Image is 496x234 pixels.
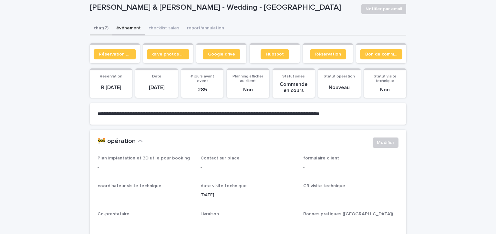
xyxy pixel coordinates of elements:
h2: 🚧 opération [98,137,136,145]
span: Statut visite technique [374,75,397,83]
span: Statut opération [324,75,355,78]
button: Notifier par email [361,4,406,14]
span: Réservation [315,52,341,56]
span: Planning afficher au client [232,75,263,83]
span: formulaire client [303,156,339,160]
span: Google drive [208,52,235,56]
p: [DATE] [139,85,174,91]
span: date visite technique [201,184,247,188]
span: drive photos coordinateur [152,52,184,56]
span: coordinateur visite technique [98,184,161,188]
button: checklist sales [145,22,183,36]
p: - [98,219,193,226]
p: - [98,164,193,171]
p: - [201,164,296,171]
a: Bon de commande [360,49,402,59]
p: R [DATE] [94,85,128,91]
p: Commande en cours [276,81,311,94]
a: Réservation client [94,49,136,59]
span: Date [152,75,161,78]
button: chat (7) [90,22,112,36]
span: CR visite technique [303,184,345,188]
button: 🚧 opération [98,137,143,145]
span: Contact sur place [201,156,240,160]
p: [PERSON_NAME] & [PERSON_NAME] - Wedding - [GEOGRAPHIC_DATA] [90,3,356,12]
span: Statut sales [282,75,305,78]
a: Réservation [310,49,346,59]
span: Plan implantation et 3D utile pour booking [98,156,190,160]
span: Notifier par email [366,6,402,12]
a: Hubspot [261,49,289,59]
span: Co-prestataire [98,212,129,216]
p: - [98,192,193,198]
p: Nouveau [322,85,356,91]
button: report/annulation [183,22,228,36]
button: événement [112,22,145,36]
span: Reservation [100,75,122,78]
span: # jours avant event [191,75,214,83]
p: - [201,219,296,226]
p: 285 [185,87,220,93]
button: Modifier [373,137,398,148]
p: [DATE] [201,192,296,198]
p: - [303,192,398,198]
p: - [303,219,398,226]
p: Non [231,87,265,93]
p: - [303,164,398,171]
span: Modifier [377,139,394,146]
a: drive photos coordinateur [147,49,189,59]
span: Hubspot [266,52,284,56]
span: Livraison [201,212,219,216]
span: Bon de commande [365,52,397,56]
span: Bonnes pratiques ([GEOGRAPHIC_DATA]) [303,212,393,216]
p: Non [368,87,402,93]
span: Réservation client [99,52,131,56]
a: Google drive [203,49,240,59]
